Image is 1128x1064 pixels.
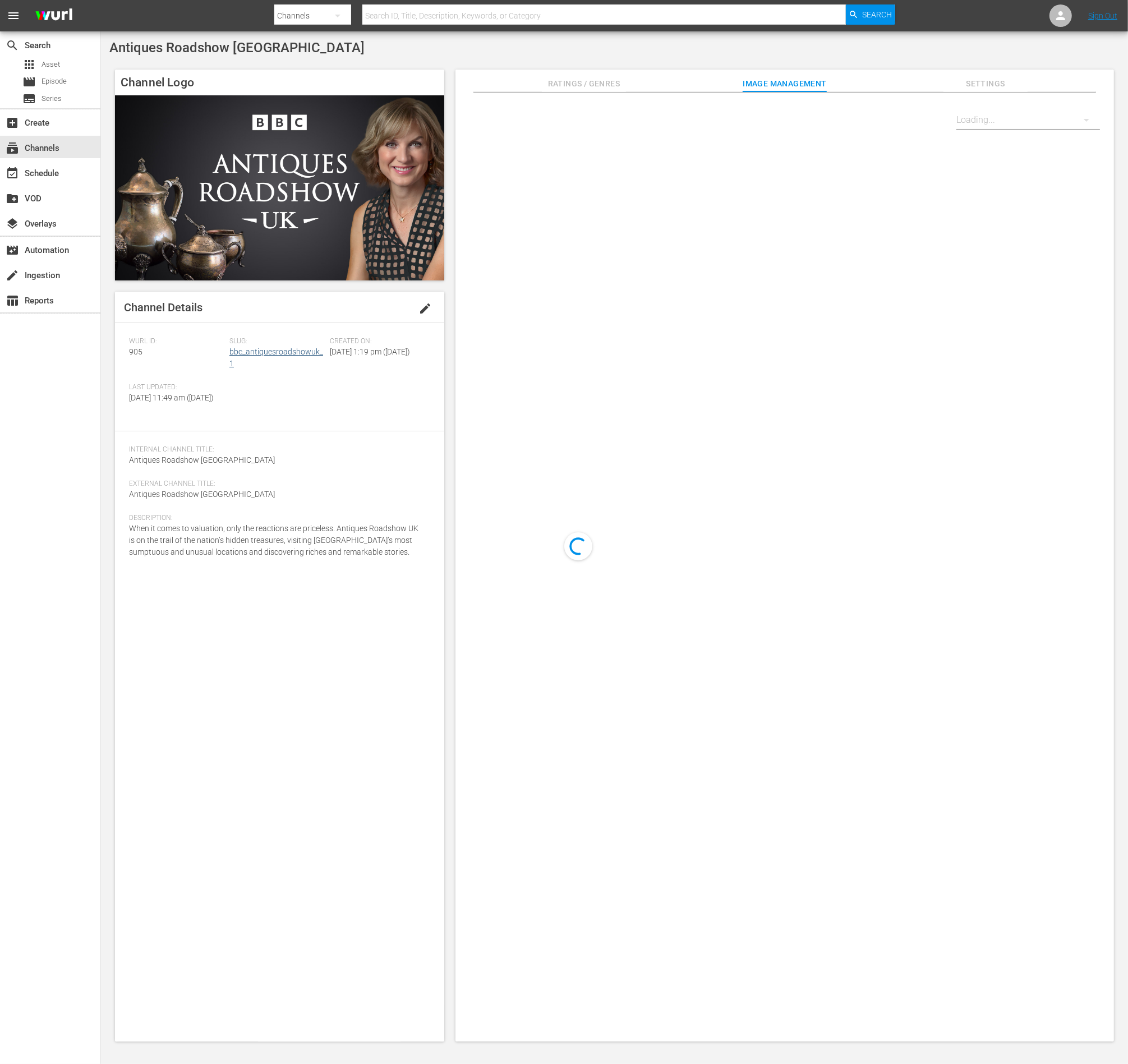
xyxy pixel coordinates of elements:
span: Settings [943,77,1028,91]
span: Channel Details [124,301,202,314]
span: Ingestion [6,269,19,282]
span: edit [418,302,432,315]
span: VOD [6,192,19,205]
span: Wurl ID: [129,337,224,346]
span: Slug: [229,337,324,346]
span: Last Updated: [129,383,224,392]
span: Created On: [330,337,425,346]
span: Series [42,93,62,104]
span: Create [6,116,19,130]
span: Antiques Roadshow [GEOGRAPHIC_DATA] [109,40,365,56]
span: Episode [42,76,67,87]
span: Reports [6,294,19,307]
span: Asset [22,58,36,71]
a: Sign Out [1088,11,1117,20]
img: ans4CAIJ8jUAAAAAAAAAAAAAAAAAAAAAAAAgQb4GAAAAAAAAAAAAAAAAAAAAAAAAJMjXAAAAAAAAAAAAAAAAAAAAAAAAgAT5G... [27,3,81,29]
span: Channels [6,141,19,155]
button: edit [412,295,439,322]
span: Asset [42,59,60,70]
a: bbc_antiquesroadshowuk_1 [229,347,323,368]
span: menu [7,9,20,22]
span: External Channel Title: [129,480,425,489]
span: 905 [129,347,142,356]
button: Search [846,4,895,25]
span: Automation [6,243,19,257]
span: Overlays [6,217,19,231]
span: Image Management [743,77,827,91]
span: Description: [129,514,425,523]
span: Episode [22,75,36,89]
span: [DATE] 1:19 pm ([DATE]) [330,347,410,356]
span: When it comes to valuation, only the reactions are priceless. Antiques Roadshow UK is on the trai... [129,524,418,556]
span: Search [862,4,892,25]
span: Search [6,39,19,52]
span: Antiques Roadshow [GEOGRAPHIC_DATA] [129,455,275,464]
span: Internal Channel Title: [129,445,425,454]
span: Ratings / Genres [542,77,626,91]
span: Schedule [6,167,19,180]
span: Series [22,92,36,105]
span: Antiques Roadshow [GEOGRAPHIC_DATA] [129,490,275,499]
span: [DATE] 11:49 am ([DATE]) [129,393,214,402]
img: Antiques Roadshow UK [115,95,444,280]
h4: Channel Logo [115,70,444,95]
